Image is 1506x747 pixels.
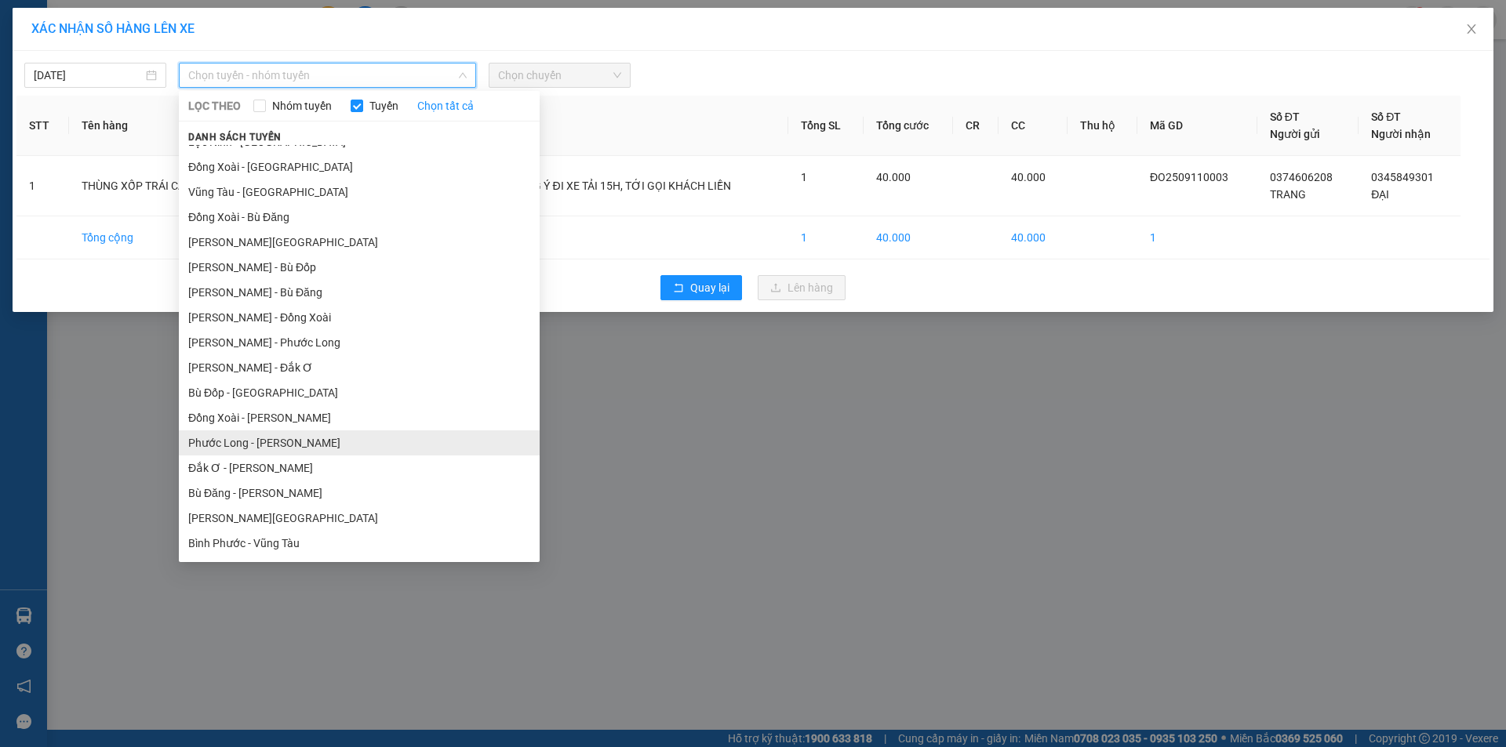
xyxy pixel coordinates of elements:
li: Đồng Xoài - Bù Đăng [179,205,540,230]
span: Chọn chuyến [498,63,621,87]
th: Tổng cước [864,96,954,156]
div: VP Đắk Ơ [13,13,111,51]
li: Đắk Ơ - [PERSON_NAME] [179,455,540,480]
span: Nhóm tuyến [266,97,338,114]
th: Mã GD [1137,96,1257,156]
th: Thu hộ [1068,96,1137,156]
span: TRANG [1270,188,1306,201]
button: uploadLên hàng [758,275,846,300]
li: [PERSON_NAME] - Bù Đốp [179,255,540,280]
th: STT [16,96,69,156]
span: ĐO2509110003 [1150,171,1228,183]
span: Nhận: [122,15,160,31]
span: 40.000 [876,171,911,183]
span: Danh sách tuyến [179,130,291,144]
div: 40.000 [12,101,114,120]
li: Phước Long - [PERSON_NAME] [179,430,540,455]
th: CR [953,96,999,156]
span: ĐẠI [1371,188,1389,201]
td: 40.000 [864,216,954,259]
span: 0345849301 [1371,171,1434,183]
th: Tên hàng [69,96,271,156]
td: Tổng cộng [69,216,271,259]
li: Bù Đốp - [GEOGRAPHIC_DATA] [179,380,540,405]
span: Số ĐT [1270,111,1300,123]
button: rollbackQuay lại [660,275,742,300]
td: 1 [16,156,69,216]
span: close [1465,23,1478,35]
td: 1 [788,216,864,259]
li: [PERSON_NAME] - Đắk Ơ [179,355,540,380]
span: Số ĐT [1371,111,1401,123]
span: LỌC THEO [188,97,241,114]
li: Bình Phước - Vũng Tàu [179,531,540,556]
a: Chọn tất cả [417,97,474,114]
div: TĨNH [13,51,111,70]
li: Đồng Xoài - [PERSON_NAME] [179,405,540,430]
span: down [458,71,467,80]
span: Quay lại [690,279,729,296]
td: 40.000 [999,216,1068,259]
li: [PERSON_NAME] - Bù Đăng [179,280,540,305]
th: Tổng SL [788,96,864,156]
div: HOÀNG [122,51,229,70]
span: Gửi: [13,15,38,31]
th: CC [999,96,1068,156]
span: KHÁCH ĐỒNG Ý ĐI XE TẢI 15H, TỚI GỌI KHÁCH LIỀN [471,179,730,192]
span: 1 [801,171,807,183]
li: [PERSON_NAME] - Đồng Xoài [179,305,540,330]
span: Chọn tuyến - nhóm tuyến [188,63,467,87]
th: Ghi chú [458,96,788,156]
span: Người nhận [1371,128,1431,140]
li: Vũng Tàu - [GEOGRAPHIC_DATA] [179,179,540,205]
span: 0374606208 [1270,171,1333,183]
td: 1 [1137,216,1257,259]
li: Đồng Xoài - [GEOGRAPHIC_DATA] [179,154,540,179]
span: Tuyến [363,97,405,114]
span: CR : [12,103,36,119]
li: Bù Đăng - [PERSON_NAME] [179,480,540,506]
button: Close [1450,8,1493,52]
span: Người gửi [1270,128,1320,140]
span: XÁC NHẬN SỐ HÀNG LÊN XE [31,21,195,36]
li: [PERSON_NAME][GEOGRAPHIC_DATA] [179,506,540,531]
span: rollback [673,282,684,295]
span: 40.000 [1011,171,1046,183]
li: [PERSON_NAME][GEOGRAPHIC_DATA] [179,230,540,255]
input: 11/09/2025 [34,67,143,84]
td: THÙNG XỐP TRÁI CÂY CÓ SẦU [69,156,271,216]
li: [PERSON_NAME] - Phước Long [179,330,540,355]
div: VP Bình Triệu [122,13,229,51]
